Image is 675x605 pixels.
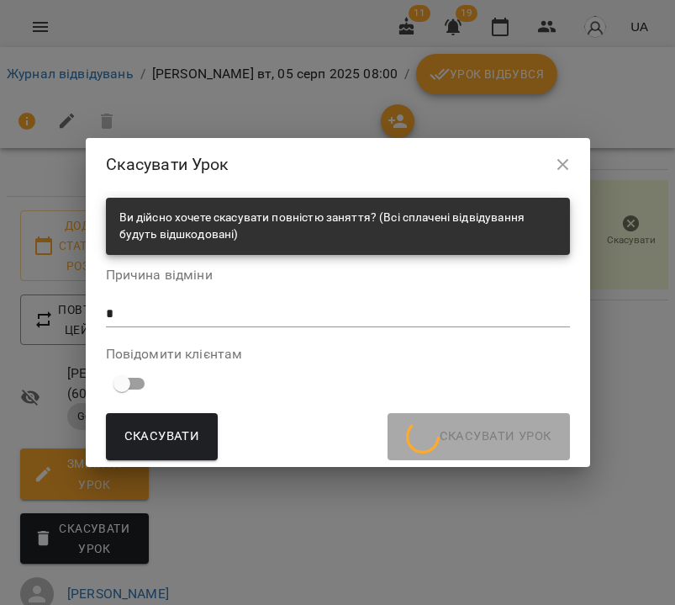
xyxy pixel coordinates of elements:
[106,413,219,460] button: Скасувати
[124,426,200,448] span: Скасувати
[106,348,570,361] label: Повідомити клієнтам
[119,203,556,249] div: Ви дійсно хочете скасувати повністю заняття? (Всі сплачені відвідування будуть відшкодовані)
[106,268,570,282] label: Причина відміни
[106,151,570,178] h2: Скасувати Урок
